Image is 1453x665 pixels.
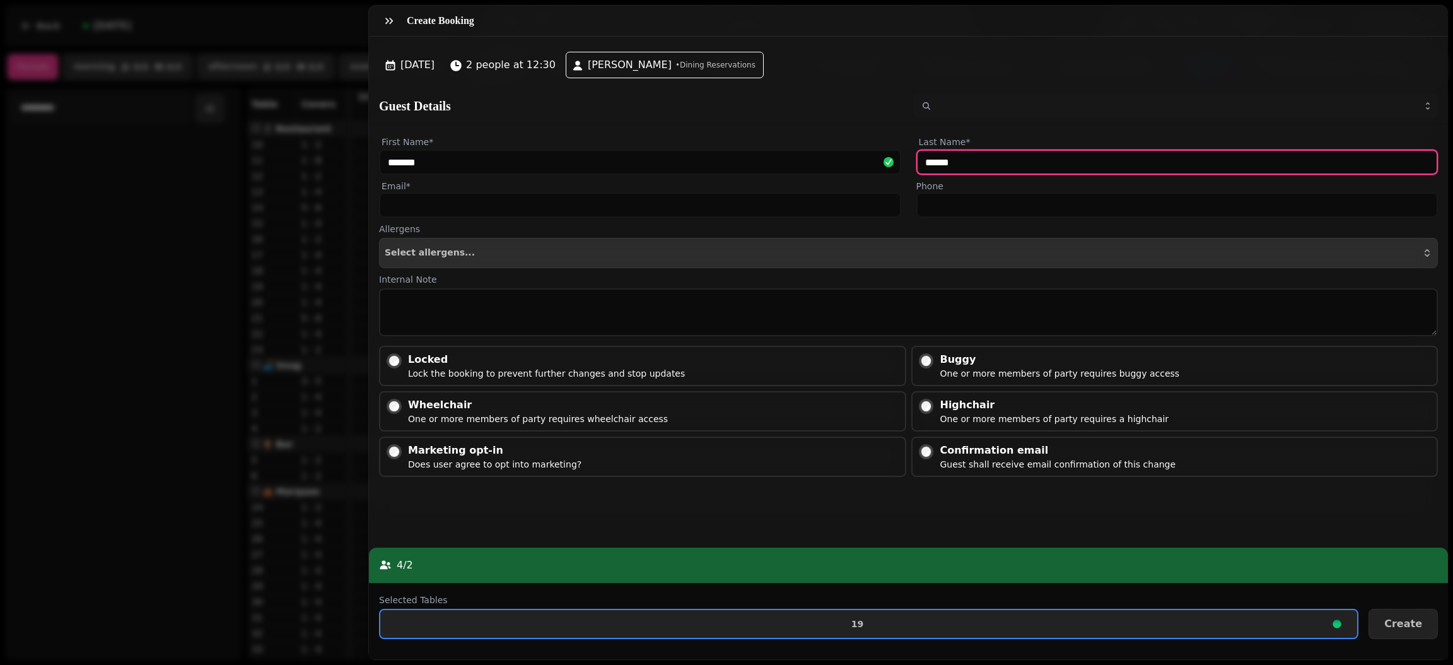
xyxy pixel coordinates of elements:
[379,97,904,115] h2: Guest Details
[940,458,1176,471] div: Guest shall receive email confirmation of this change
[379,238,1438,268] button: Select allergens...
[675,60,756,70] span: • Dining Reservations
[407,13,479,28] h3: Create Booking
[408,397,668,413] div: Wheelchair
[408,367,685,380] div: Lock the booking to prevent further changes and stop updates
[379,134,901,150] label: First Name*
[466,57,556,73] span: 2 people at 12:30
[379,273,1438,286] label: Internal Note
[940,397,1169,413] div: Highchair
[379,180,901,192] label: Email*
[379,594,1358,606] label: Selected Tables
[408,352,685,367] div: Locked
[916,134,1438,150] label: Last Name*
[408,458,581,471] div: Does user agree to opt into marketing?
[940,367,1179,380] div: One or more members of party requires buggy access
[379,223,1438,235] label: Allergens
[400,57,435,73] span: [DATE]
[940,413,1169,425] div: One or more members of party requires a highchair
[851,620,863,628] p: 19
[1384,619,1422,629] span: Create
[397,558,413,573] p: 4 / 2
[940,352,1179,367] div: Buggy
[916,180,1438,192] label: Phone
[1368,609,1438,639] button: Create
[408,413,668,425] div: One or more members of party requires wheelchair access
[408,443,581,458] div: Marketing opt-in
[385,248,475,258] span: Select allergens...
[588,57,672,73] span: [PERSON_NAME]
[379,609,1358,639] button: 19
[940,443,1176,458] div: Confirmation email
